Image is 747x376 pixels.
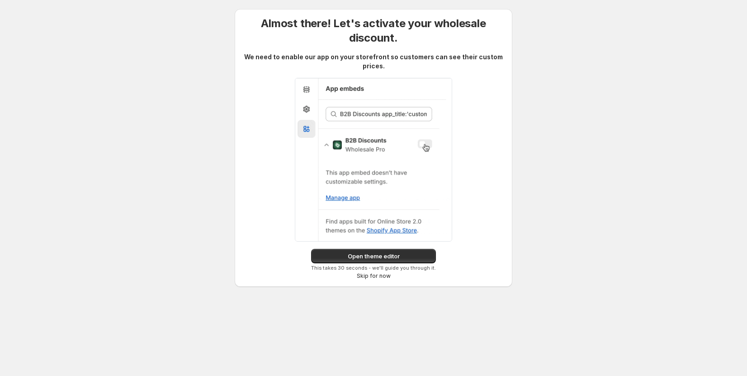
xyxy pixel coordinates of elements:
p: Almost there! Let's activate your wholesale discount. [242,16,505,45]
p: This takes 30 seconds - we'll guide you through it. [311,265,436,271]
img: Wholesale Pro app embed [295,78,452,242]
span: Skip for now [357,272,391,280]
p: We need to enable our app on your storefront so customers can see their custom prices. [242,52,505,71]
button: Open theme editor [311,249,436,263]
button: Skip for now [353,271,394,281]
span: Open theme editor [348,252,400,261]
